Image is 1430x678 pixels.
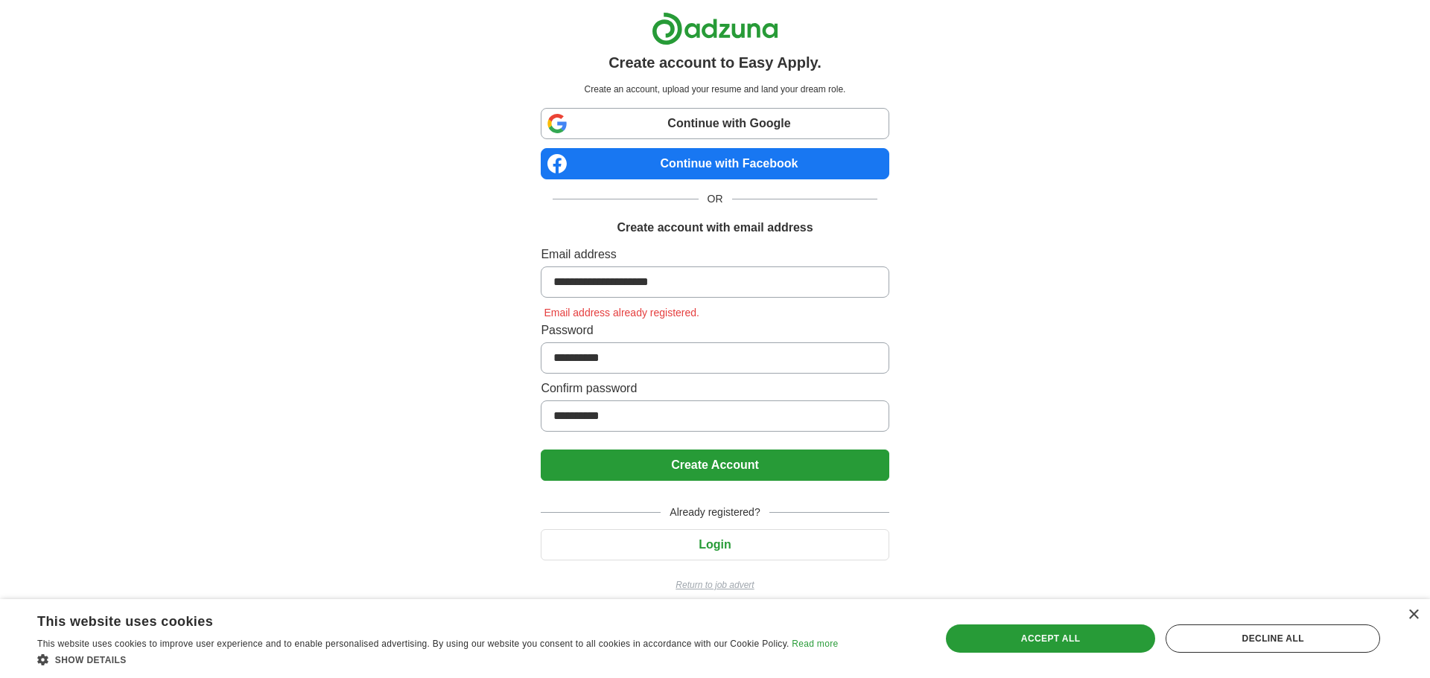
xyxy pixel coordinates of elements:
span: Show details [55,655,127,665]
label: Confirm password [541,380,889,397]
div: This website uses cookies [37,608,801,630]
h1: Create account to Easy Apply. [608,51,822,74]
label: Password [541,322,889,339]
div: Close [1408,610,1419,621]
span: OR [699,191,732,207]
div: Show details [37,652,838,667]
p: Create an account, upload your resume and land your dream role. [544,83,886,96]
button: Login [541,529,889,560]
span: This website uses cookies to improve user experience and to enable personalised advertising. By u... [37,639,789,649]
a: Login [541,538,889,551]
div: Accept all [946,624,1156,653]
a: Continue with Google [541,108,889,139]
span: Already registered? [661,505,769,520]
a: Return to job advert [541,578,889,592]
img: Adzuna logo [652,12,778,45]
span: Email address already registered. [541,307,702,319]
a: Read more, opens a new window [792,639,838,649]
button: Create Account [541,450,889,481]
label: Email address [541,246,889,263]
h1: Create account with email address [617,219,813,237]
div: Decline all [1166,624,1380,653]
a: Continue with Facebook [541,148,889,179]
